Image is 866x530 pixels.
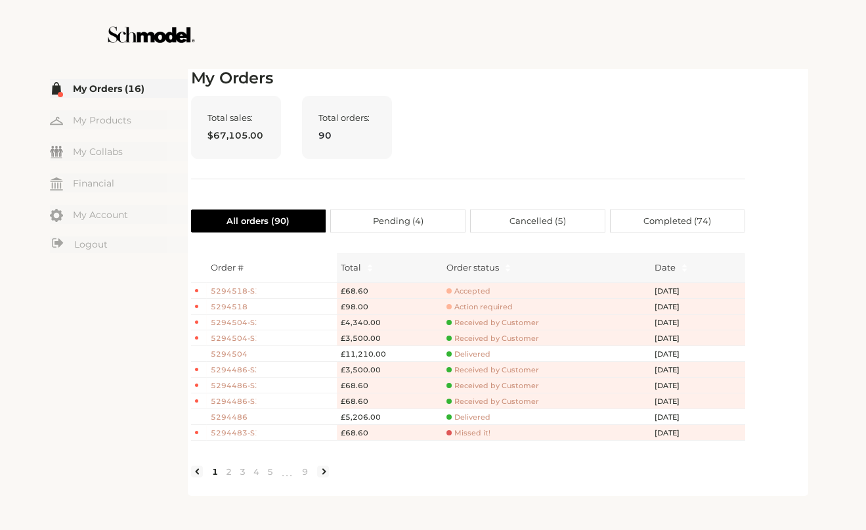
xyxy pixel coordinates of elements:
[263,466,277,477] a: 5
[655,364,694,376] span: [DATE]
[337,425,443,441] td: £68.60
[341,261,361,274] span: Total
[446,261,499,274] div: Order status
[366,262,374,269] span: caret-up
[446,397,539,407] span: Received by Customer
[211,317,257,328] span: 5294504-S2
[191,69,745,88] h2: My Orders
[504,262,511,269] span: caret-up
[504,267,511,274] span: caret-down
[50,209,63,222] img: my-account.svg
[655,428,694,439] span: [DATE]
[318,128,376,143] span: 90
[373,210,423,232] span: Pending ( 4 )
[207,128,265,143] span: $67,105.00
[211,333,257,344] span: 5294504-S1
[337,362,443,378] td: £3,500.00
[366,267,374,274] span: caret-down
[249,466,263,477] a: 4
[211,349,257,360] span: 5294504
[509,210,566,232] span: Cancelled ( 5 )
[211,364,257,376] span: 5294486-S3
[50,79,188,255] div: Menu
[298,466,312,477] a: 9
[317,466,329,477] li: Next Page
[446,365,539,375] span: Received by Customer
[337,346,443,362] td: £11,210.00
[446,428,490,438] span: Missed it!
[211,428,257,439] span: 5294483-S1
[211,286,257,297] span: 5294518-S1
[681,262,688,269] span: caret-up
[50,114,63,127] img: my-hanger.svg
[446,349,490,359] span: Delivered
[643,210,711,232] span: Completed ( 74 )
[655,396,694,407] span: [DATE]
[50,177,63,190] img: my-financial.svg
[655,333,694,344] span: [DATE]
[681,267,688,274] span: caret-down
[50,173,188,192] a: Financial
[446,286,490,296] span: Accepted
[655,412,694,423] span: [DATE]
[318,112,376,123] span: Total orders:
[655,261,676,274] span: Date
[208,466,222,477] a: 1
[446,302,513,312] span: Action required
[277,461,298,482] li: Next 5 Pages
[50,142,188,161] a: My Collabs
[50,110,188,129] a: My Products
[277,464,298,480] span: •••
[227,210,290,232] span: All orders ( 90 )
[337,393,443,409] td: £68.60
[207,112,265,123] span: Total sales:
[211,301,257,313] span: 5294518
[211,380,257,391] span: 5294486-S2
[337,330,443,346] td: £3,500.00
[191,466,203,477] li: Previous Page
[211,412,257,423] span: 5294486
[207,253,337,283] th: Order #
[655,317,694,328] span: [DATE]
[655,286,694,297] span: [DATE]
[50,79,188,98] a: My Orders (16)
[337,299,443,315] td: £98.00
[50,82,63,95] img: my-order.svg
[446,381,539,391] span: Received by Customer
[337,378,443,393] td: £68.60
[337,283,443,299] td: £68.60
[337,315,443,330] td: £4,340.00
[446,334,539,343] span: Received by Customer
[655,349,694,360] span: [DATE]
[446,318,539,328] span: Received by Customer
[50,146,63,158] img: my-friends.svg
[655,380,694,391] span: [DATE]
[337,409,443,425] td: £5,206.00
[222,466,236,477] a: 2
[211,396,257,407] span: 5294486-S1
[655,301,694,313] span: [DATE]
[236,466,249,477] a: 3
[50,236,188,253] a: Logout
[50,205,188,224] a: My Account
[446,412,490,422] span: Delivered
